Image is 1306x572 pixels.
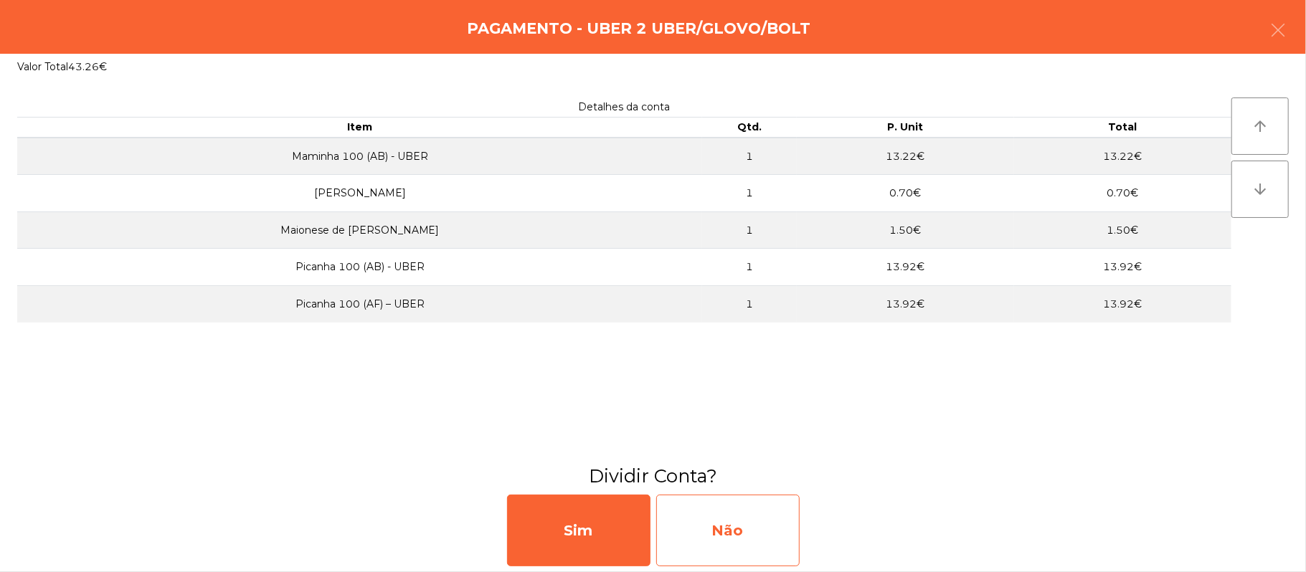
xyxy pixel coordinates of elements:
td: 1 [702,138,797,175]
i: arrow_downward [1251,181,1269,198]
th: Qtd. [702,118,797,138]
td: 0.70€ [1014,175,1231,212]
button: arrow_upward [1231,97,1289,155]
td: 13.92€ [797,249,1014,286]
td: 13.92€ [1014,249,1231,286]
td: 13.92€ [797,286,1014,323]
div: Sim [507,495,650,566]
i: arrow_upward [1251,118,1269,135]
td: Picanha 100 (AB) - UBER [17,249,702,286]
td: 1.50€ [1014,211,1231,249]
td: 1 [702,211,797,249]
td: 1 [702,286,797,323]
span: Detalhes da conta [579,100,671,113]
td: 0.70€ [797,175,1014,212]
h3: Dividir Conta? [11,463,1295,489]
th: Total [1014,118,1231,138]
td: 1 [702,175,797,212]
button: arrow_downward [1231,161,1289,218]
h4: Pagamento - UBER 2 UBER/GLOVO/BOLT [467,18,810,39]
td: Maminha 100 (AB) - UBER [17,138,702,175]
td: Picanha 100 (AF) – UBER [17,286,702,323]
td: Maionese de [PERSON_NAME] [17,211,702,249]
th: Item [17,118,702,138]
span: Valor Total [17,60,68,73]
td: 13.22€ [1014,138,1231,175]
td: 1 [702,249,797,286]
td: 1.50€ [797,211,1014,249]
div: Não [656,495,800,566]
td: 13.92€ [1014,286,1231,323]
td: 13.22€ [797,138,1014,175]
span: 43.26€ [68,60,107,73]
td: [PERSON_NAME] [17,175,702,212]
th: P. Unit [797,118,1014,138]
